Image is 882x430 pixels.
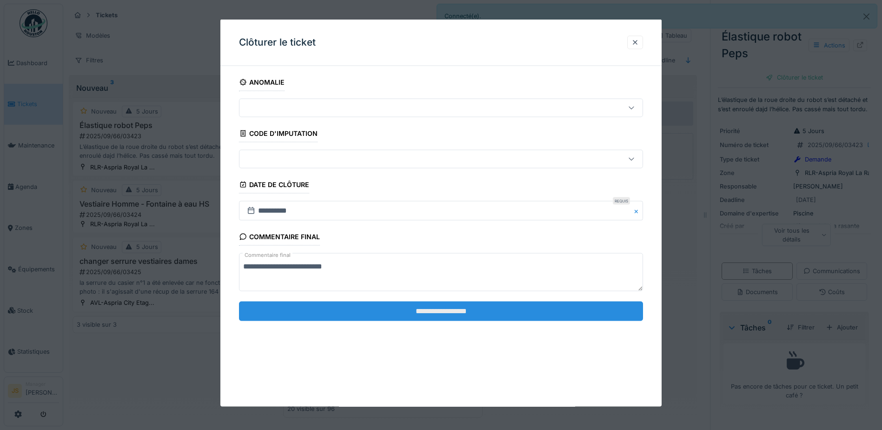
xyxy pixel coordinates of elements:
[239,75,285,91] div: Anomalie
[239,230,320,246] div: Commentaire final
[633,201,643,221] button: Close
[239,37,316,48] h3: Clôturer le ticket
[243,249,292,261] label: Commentaire final
[239,127,318,142] div: Code d'imputation
[239,178,309,194] div: Date de clôture
[613,197,630,205] div: Requis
